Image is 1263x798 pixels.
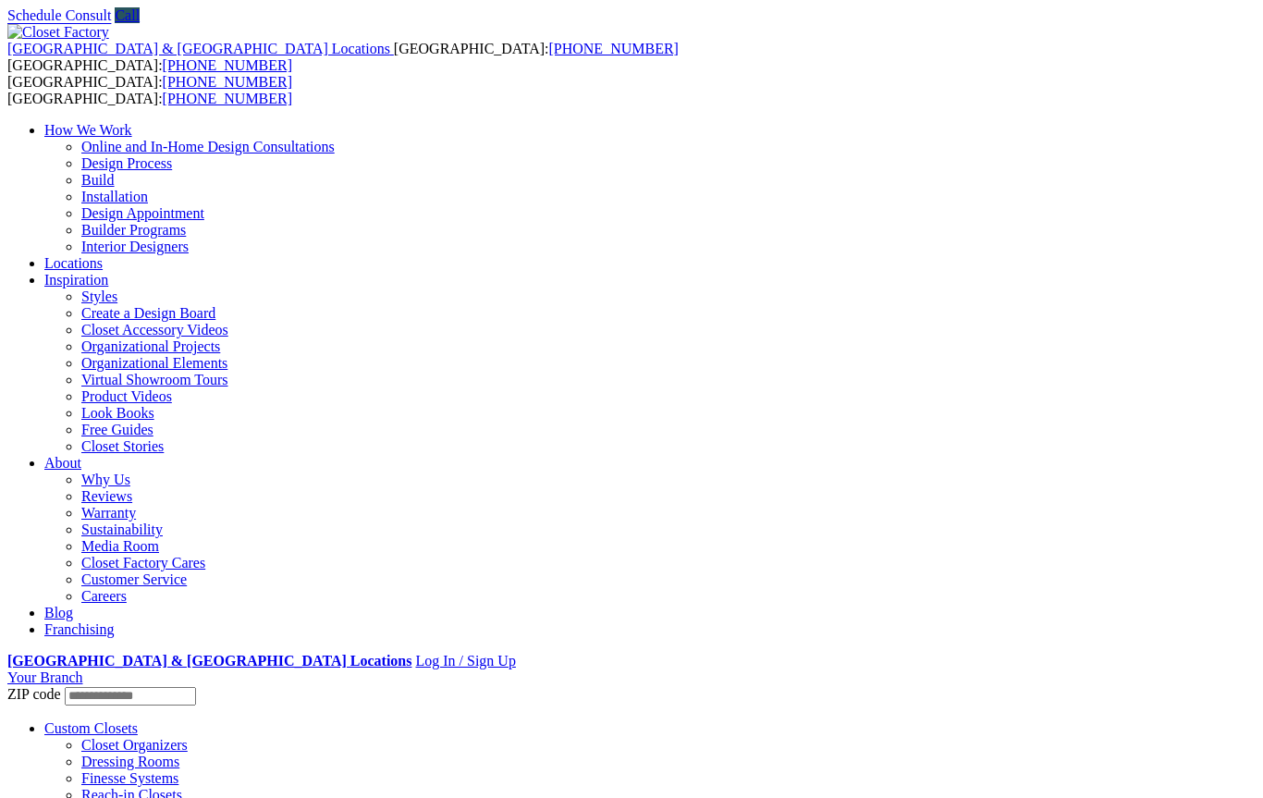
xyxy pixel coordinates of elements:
a: Log In / Sign Up [415,653,515,669]
a: Organizational Projects [81,338,220,354]
a: Finesse Systems [81,770,178,786]
a: [PHONE_NUMBER] [163,57,292,73]
a: [PHONE_NUMBER] [163,91,292,106]
a: Interior Designers [81,239,189,254]
a: Installation [81,189,148,204]
a: [GEOGRAPHIC_DATA] & [GEOGRAPHIC_DATA] Locations [7,653,411,669]
a: Call [115,7,140,23]
a: Franchising [44,621,115,637]
a: Inspiration [44,272,108,288]
a: Styles [81,289,117,304]
span: [GEOGRAPHIC_DATA]: [GEOGRAPHIC_DATA]: [7,41,679,73]
a: Free Guides [81,422,153,437]
a: How We Work [44,122,132,138]
span: ZIP code [7,686,61,702]
a: Media Room [81,538,159,554]
input: Enter your Zip code [65,687,196,706]
a: Warranty [81,505,136,521]
a: Blog [44,605,73,620]
a: Customer Service [81,571,187,587]
a: Dressing Rooms [81,754,179,769]
a: Locations [44,255,103,271]
a: Design Process [81,155,172,171]
a: Custom Closets [44,720,138,736]
a: Sustainability [81,522,163,537]
a: Product Videos [81,388,172,404]
img: Closet Factory [7,24,109,41]
a: Your Branch [7,669,82,685]
a: [GEOGRAPHIC_DATA] & [GEOGRAPHIC_DATA] Locations [7,41,394,56]
a: Build [81,172,115,188]
a: Organizational Elements [81,355,227,371]
a: [PHONE_NUMBER] [163,74,292,90]
a: Online and In-Home Design Consultations [81,139,335,154]
a: Closet Accessory Videos [81,322,228,338]
a: Builder Programs [81,222,186,238]
a: Schedule Consult [7,7,111,23]
a: Virtual Showroom Tours [81,372,228,387]
a: Careers [81,588,127,604]
a: Closet Factory Cares [81,555,205,571]
a: Why Us [81,472,130,487]
a: Reviews [81,488,132,504]
a: [PHONE_NUMBER] [548,41,678,56]
span: [GEOGRAPHIC_DATA] & [GEOGRAPHIC_DATA] Locations [7,41,390,56]
span: [GEOGRAPHIC_DATA]: [GEOGRAPHIC_DATA]: [7,74,292,106]
a: Closet Stories [81,438,164,454]
a: About [44,455,81,471]
a: Create a Design Board [81,305,215,321]
a: Closet Organizers [81,737,188,753]
a: Design Appointment [81,205,204,221]
a: Look Books [81,405,154,421]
